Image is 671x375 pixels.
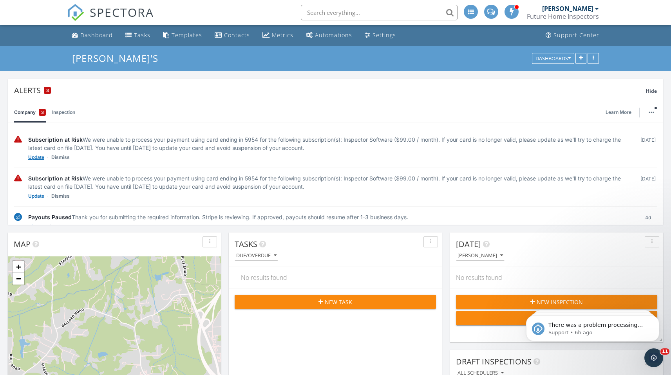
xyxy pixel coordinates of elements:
span: There was a problem processing your payment using card XXXX5954 (exp. 2029-6). If this card is no... [34,23,134,91]
img: ellipsis-632cfdd7c38ec3a7d453.svg [649,112,654,113]
img: under-review-2fe708636b114a7f4b8d.svg [14,213,22,221]
span: Subscription at Risk [28,175,83,182]
a: Learn More [606,108,636,116]
a: Inspection [52,102,75,123]
span: [DATE] [456,239,481,249]
div: Due/Overdue [236,253,277,258]
iframe: Intercom live chat [644,348,663,367]
div: We were unable to process your payment using card ending in 5954 for the following subscription(s... [28,135,633,152]
p: Message from Support, sent 6h ago [34,30,135,37]
button: New Inspection [456,295,657,309]
div: We were unable to process your payment using card ending in 5954 for the following subscription(s... [28,174,633,191]
span: 3 [46,88,49,93]
a: Company [14,102,46,123]
a: Update [28,192,44,200]
div: Settings [373,31,396,39]
div: Metrics [272,31,293,39]
div: [PERSON_NAME] [542,5,593,13]
div: [DATE] [639,174,657,200]
button: [PERSON_NAME] [456,251,505,261]
a: [PERSON_NAME]'s [72,52,165,65]
div: Automations [315,31,352,39]
a: Dismiss [51,192,70,200]
img: warning-336e3c8b2db1497d2c3c.svg [14,135,22,144]
span: Tasks [235,239,257,249]
a: Contacts [212,28,253,43]
div: Tasks [134,31,150,39]
button: Due/Overdue [235,251,278,261]
button: Dashboards [532,53,574,64]
input: Search everything... [301,5,458,20]
a: Automations (Advanced) [303,28,355,43]
a: Update [28,153,44,161]
div: 4d [639,213,657,231]
a: Dismiss [51,153,70,161]
div: No results found [450,267,663,288]
div: Templates [172,31,202,39]
a: Dismiss [47,223,65,231]
a: Tasks [122,28,154,43]
a: SPECTORA [67,11,154,27]
div: [DATE] [639,135,657,161]
div: Dashboard [80,31,113,39]
span: SPECTORA [90,4,154,20]
span: Hide [646,88,657,94]
div: Alerts [14,85,646,96]
div: [PERSON_NAME] [458,253,503,258]
a: Templates [160,28,205,43]
img: warning-336e3c8b2db1497d2c3c.svg [14,174,22,182]
div: No results found [235,267,436,288]
a: Settings [362,28,399,43]
span: Map [14,239,31,249]
iframe: Intercom notifications message [514,299,671,354]
a: View [28,223,40,231]
span: Subscription at Risk [28,136,83,143]
a: Support Center [543,28,602,43]
div: Contacts [224,31,250,39]
a: Metrics [259,28,297,43]
a: Zoom in [13,261,24,273]
span: New Inspection [537,298,583,306]
span: Payouts Paused [28,214,72,220]
div: Support Center [553,31,599,39]
span: 11 [660,348,669,355]
button: New Quote [456,311,657,325]
div: Thank you for submitting the required information. Stripe is reviewing. If approved, payouts shou... [28,213,633,221]
a: Zoom out [13,273,24,285]
div: Future Home Inspectors [527,13,599,20]
span: Draft Inspections [456,356,532,367]
button: New Task [235,295,436,309]
span: 3 [41,108,44,116]
img: The Best Home Inspection Software - Spectora [67,4,84,21]
a: Dashboard [69,28,116,43]
div: Dashboards [535,56,571,61]
span: New Task [325,298,352,306]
